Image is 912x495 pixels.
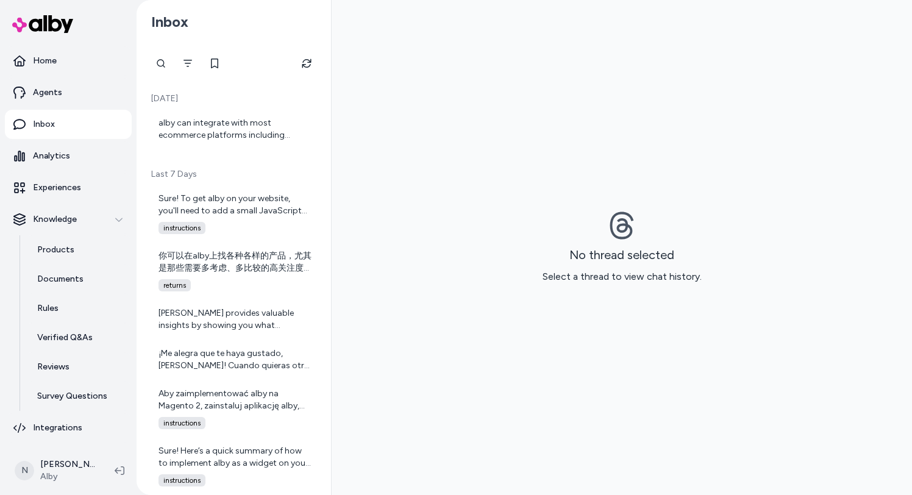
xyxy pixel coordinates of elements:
[149,380,319,436] a: Aby zaimplementować alby na Magento 2, zainstaluj aplikację alby, połącz katalog produktów z pane...
[294,51,319,76] button: Refresh
[176,51,200,76] button: Filter
[5,78,132,107] a: Agents
[149,438,319,494] a: Sure! Here’s a quick summary of how to implement alby as a widget on your Magento 2 product pages...
[5,413,132,443] a: Integrations
[37,302,59,315] p: Rules
[5,46,132,76] a: Home
[5,173,132,202] a: Experiences
[37,244,74,256] p: Products
[25,265,132,294] a: Documents
[149,93,319,105] p: [DATE]
[159,347,312,372] div: ¡Me alegra que te haya gustado, [PERSON_NAME]! Cuando quieras otra historia o cualquier otra cosa...
[159,117,312,141] div: alby can integrate with most ecommerce platforms including custom platforms. So yes, it can work ...
[25,382,132,411] a: Survey Questions
[33,55,57,67] p: Home
[5,141,132,171] a: Analytics
[159,250,312,274] div: 你可以在alby上找各种各样的产品，尤其是那些需要多考虑、多比较的高关注度产品。比如： - 电子产品：手机、电脑、家电等 - 运动户外装备：自行车、露营装备等 - 护肤美容产品：适合不同肤质的护...
[33,87,62,99] p: Agents
[7,451,105,490] button: N[PERSON_NAME]Alby
[159,193,312,217] div: Sure! To get alby on your website, you'll need to add a small JavaScript snippet to your site's c...
[159,307,312,332] div: [PERSON_NAME] provides valuable insights by showing you what questions your customers are asking....
[543,269,702,284] p: Select a thread to view chat history.
[159,279,191,291] span: returns
[159,417,205,429] span: instructions
[37,390,107,402] p: Survey Questions
[159,222,205,234] span: instructions
[159,474,205,486] span: instructions
[33,213,77,226] p: Knowledge
[33,118,55,130] p: Inbox
[33,422,82,434] p: Integrations
[33,182,81,194] p: Experiences
[149,243,319,299] a: 你可以在alby上找各种各样的产品，尤其是那些需要多考虑、多比较的高关注度产品。比如： - 电子产品：手机、电脑、家电等 - 运动户外装备：自行车、露营装备等 - 护肤美容产品：适合不同肤质的护...
[37,273,84,285] p: Documents
[5,110,132,139] a: Inbox
[149,185,319,241] a: Sure! To get alby on your website, you'll need to add a small JavaScript snippet to your site's c...
[40,471,95,483] span: Alby
[151,13,188,31] h2: Inbox
[15,461,34,480] span: N
[33,150,70,162] p: Analytics
[37,361,69,373] p: Reviews
[25,323,132,352] a: Verified Q&As
[40,458,95,471] p: [PERSON_NAME]
[25,352,132,382] a: Reviews
[149,110,319,149] a: alby can integrate with most ecommerce platforms including custom platforms. So yes, it can work ...
[569,247,674,262] h3: No thread selected
[149,300,319,339] a: [PERSON_NAME] provides valuable insights by showing you what questions your customers are asking....
[159,388,312,412] div: Aby zaimplementować alby na Magento 2, zainstaluj aplikację alby, połącz katalog produktów z pane...
[149,168,319,180] p: Last 7 Days
[37,332,93,344] p: Verified Q&As
[25,235,132,265] a: Products
[12,15,73,33] img: alby Logo
[5,205,132,234] button: Knowledge
[149,340,319,379] a: ¡Me alegra que te haya gustado, [PERSON_NAME]! Cuando quieras otra historia o cualquier otra cosa...
[25,294,132,323] a: Rules
[159,445,312,469] div: Sure! Here’s a quick summary of how to implement alby as a widget on your Magento 2 product pages...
